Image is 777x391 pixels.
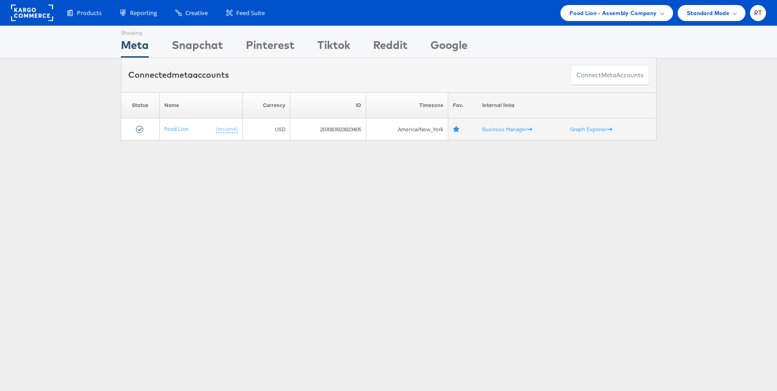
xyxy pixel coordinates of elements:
th: Currency [242,92,290,118]
td: USD [242,118,290,140]
span: Products [77,9,102,17]
div: Tiktok [317,37,350,58]
span: Feed Suite [236,9,265,17]
div: Snapchat [172,37,223,58]
th: ID [290,92,366,118]
span: meta [601,71,616,80]
span: Food Lion - Assembly Company [570,8,657,18]
td: 203083503823405 [290,118,366,140]
div: Google [430,37,467,58]
a: Business Manager [482,126,532,133]
span: meta [172,70,193,80]
div: Connected accounts [128,69,229,81]
th: Name [160,92,242,118]
span: Creative [185,9,208,17]
button: ConnectmetaAccounts [571,65,649,86]
a: Graph Explorer [570,126,612,133]
th: Timezone [366,92,448,118]
div: Showing [121,26,149,37]
div: Reddit [373,37,408,58]
div: Pinterest [246,37,294,58]
span: Reporting [130,9,157,17]
a: Food Lion [164,125,189,132]
span: Standard Mode [687,8,729,18]
span: RT [754,10,762,16]
th: Status [121,92,160,118]
td: America/New_York [366,118,448,140]
a: (rename) [216,125,238,133]
div: Meta [121,37,149,58]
